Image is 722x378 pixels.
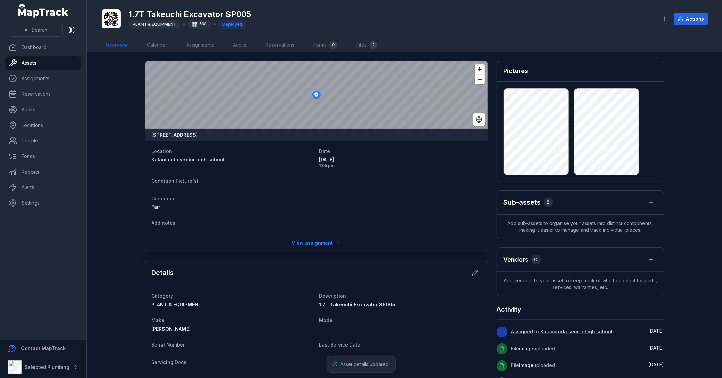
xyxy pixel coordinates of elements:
[504,66,528,76] h3: Pictures
[152,178,199,184] span: Condition Picture(s)
[544,198,553,207] div: 0
[100,38,133,52] a: Overview
[188,20,211,29] div: 668
[511,346,555,351] span: File uploaded
[511,328,533,335] a: Assigned
[181,38,219,52] a: Assignments
[649,345,664,351] span: [DATE]
[5,72,81,85] a: Assignments
[497,215,664,239] span: Add sub-assets to organise your assets into distinct components, making it easier to manage and t...
[152,204,161,210] span: Fair
[152,326,191,332] span: [PERSON_NAME]
[5,165,81,179] a: Reports
[649,362,664,368] time: 5/7/2025, 1:05:21 PM
[369,41,377,49] div: 2
[319,317,334,323] span: Model
[341,361,390,367] span: Asset details updated!
[519,346,534,351] span: image
[511,329,613,334] span: to
[287,237,345,249] a: View assignment
[475,74,485,84] button: Zoom out
[649,345,664,351] time: 5/7/2025, 1:05:24 PM
[674,13,708,25] button: Actions
[319,156,481,169] time: 5/7/2025, 1:05:33 PM
[541,328,613,335] a: Kalamunda senior high school
[152,302,202,307] span: PLANT & EQUIPMENT
[351,38,383,52] a: Files2
[319,148,330,154] span: Date
[5,103,81,116] a: Audits
[152,148,172,154] span: Location
[152,132,198,138] strong: [STREET_ADDRESS]
[8,24,63,37] button: Search
[497,305,522,314] h2: Activity
[5,134,81,148] a: People
[519,362,534,368] span: image
[152,317,165,323] span: Make
[504,198,541,207] h2: Sub-assets
[5,150,81,163] a: Forms
[152,268,174,277] h2: Details
[129,9,251,20] h1: 1.7T Takeuchi Excavator SP005
[152,359,187,365] span: Servicing Docs
[649,328,664,334] time: 5/7/2025, 1:05:33 PM
[5,56,81,70] a: Assets
[5,196,81,210] a: Settings
[319,293,346,299] span: Description
[319,156,481,163] span: [DATE]
[308,38,343,52] a: Forms0
[152,342,185,348] span: Serial Number
[649,328,664,334] span: [DATE]
[319,163,481,169] span: 1:05 pm
[497,272,664,296] span: Add vendors to your asset to keep track of who to contact for parts, services, warranties, etc.
[24,364,69,370] strong: Selected Plumbing
[227,38,252,52] a: Audits
[5,118,81,132] a: Locations
[145,61,488,129] canvas: Map
[473,113,485,126] button: Switch to Satellite View
[531,255,541,264] div: 0
[504,255,529,264] h3: Vendors
[152,220,176,226] span: Add notes
[21,345,66,351] strong: Contact MapTrack
[152,293,173,299] span: Category
[141,38,173,52] a: Calendar
[152,157,225,162] span: Kalamunda senior high school
[31,27,47,34] span: Search
[260,38,300,52] a: Reservations
[475,64,485,74] button: Zoom in
[5,41,81,54] a: Dashboard
[319,342,361,348] span: Last Service Date
[133,22,176,27] span: PLANT & EQUIPMENT
[319,302,396,307] span: 1.7T Takeuchi Excavator SP005
[5,181,81,194] a: Alerts
[152,156,314,163] a: Kalamunda senior high school
[329,41,337,49] div: 0
[218,20,246,29] div: Deployed
[152,196,175,201] span: Condition
[649,362,664,368] span: [DATE]
[511,362,555,368] span: File uploaded
[18,4,69,18] a: MapTrack
[5,87,81,101] a: Reservations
